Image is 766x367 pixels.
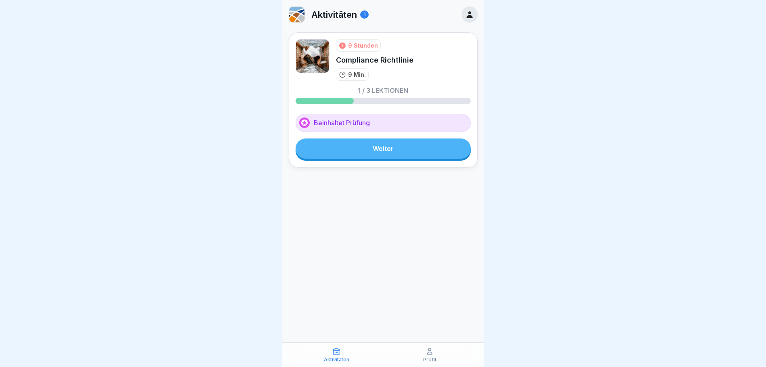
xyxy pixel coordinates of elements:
[358,87,408,94] p: 1 / 3 Lektionen
[348,41,378,50] div: 9 Stunden
[423,357,436,363] p: Profil
[296,39,329,73] img: m6azt6by63mj5b74vcaonl5f.png
[296,114,471,132] div: Beinhaltet Prüfung
[296,138,471,159] a: Weiter
[324,357,349,363] p: Aktivitäten
[336,55,413,65] div: Compliance Richtlinie
[289,7,304,22] img: och8br2ud87l0kiussmdisb3.png
[348,70,366,79] p: 9 Min.
[360,10,369,19] div: 1
[311,9,357,20] p: Aktivitäten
